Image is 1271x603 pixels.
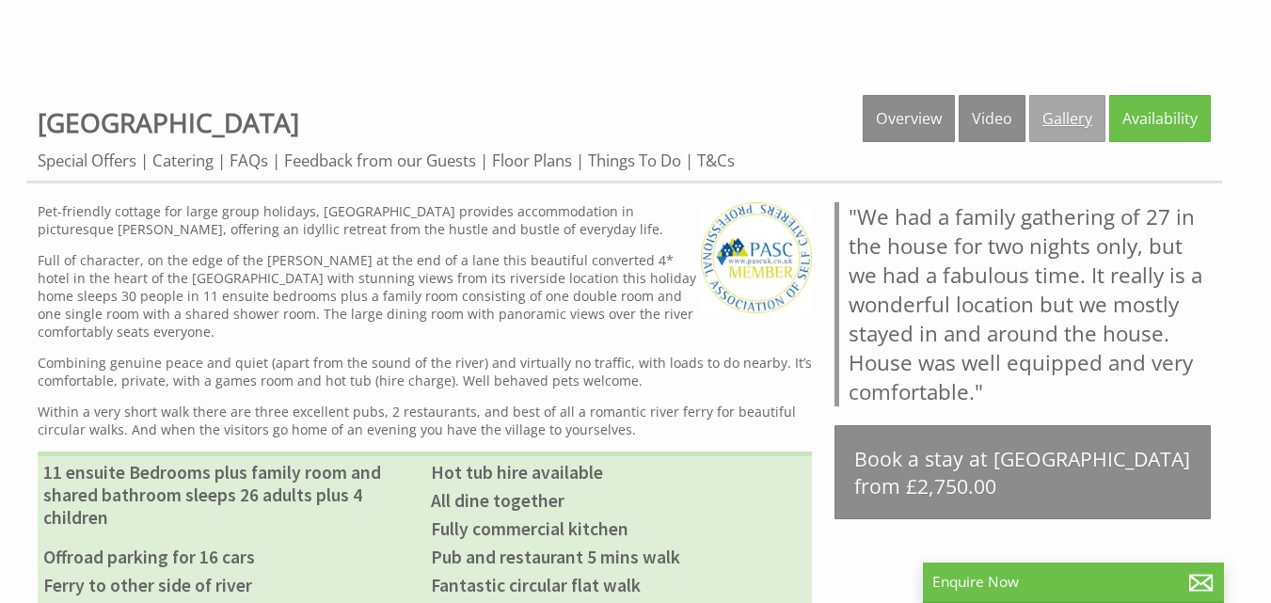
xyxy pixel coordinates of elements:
p: Pet-friendly cottage for large group holidays, [GEOGRAPHIC_DATA] provides accommodation in pictur... [38,202,812,238]
a: Things To Do [588,150,681,171]
a: Gallery [1029,95,1105,142]
a: T&Cs [697,150,735,171]
li: Hot tub hire available [425,458,813,486]
a: Overview [863,95,955,142]
li: Fantastic circular flat walk [425,571,813,599]
a: Feedback from our Guests [284,150,476,171]
li: Fully commercial kitchen [425,515,813,543]
li: Pub and restaurant 5 mins walk [425,543,813,571]
p: Combining genuine peace and quiet (apart from the sound of the river) and virtually no traffic, w... [38,354,812,389]
a: Video [959,95,1025,142]
p: Enquire Now [932,572,1215,592]
img: PASC - PASC UK Members [701,202,812,313]
p: Full of character, on the edge of the [PERSON_NAME] at the end of a lane this beautiful converted... [38,251,812,341]
blockquote: "We had a family gathering of 27 in the house for two nights only, but we had a fabulous time. It... [834,202,1211,406]
a: Book a stay at [GEOGRAPHIC_DATA] from £2,750.00 [834,425,1211,519]
li: Offroad parking for 16 cars [38,543,425,571]
a: Catering [152,150,214,171]
li: 11 ensuite Bedrooms plus family room and shared bathroom sleeps 26 adults plus 4 children [38,458,425,532]
a: FAQs [230,150,268,171]
li: All dine together [425,486,813,515]
a: Floor Plans [492,150,572,171]
a: Special Offers [38,150,136,171]
a: Availability [1109,95,1211,142]
li: Ferry to other side of river [38,571,425,599]
p: Within a very short walk there are three excellent pubs, 2 restaurants, and best of all a romanti... [38,403,812,438]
